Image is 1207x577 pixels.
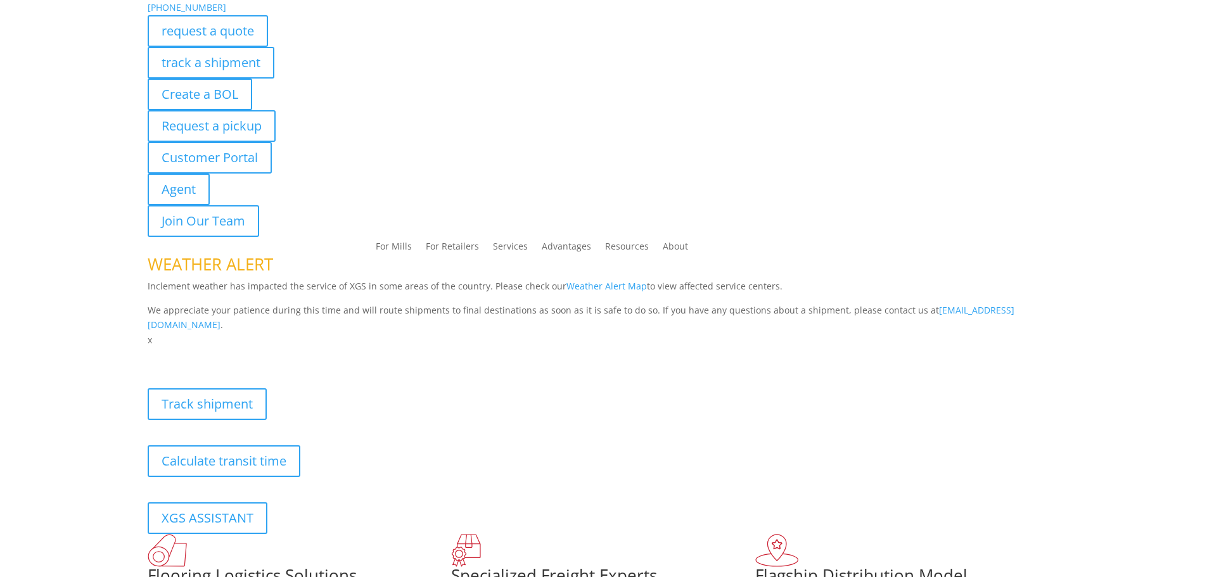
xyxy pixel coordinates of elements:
a: [PHONE_NUMBER] [148,1,226,13]
p: Inclement weather has impacted the service of XGS in some areas of the country. Please check our ... [148,279,1060,303]
a: About [663,242,688,256]
a: Calculate transit time [148,445,300,477]
a: Weather Alert Map [566,280,647,292]
a: Agent [148,174,210,205]
a: XGS ASSISTANT [148,502,267,534]
img: xgs-icon-focused-on-flooring-red [451,534,481,567]
a: For Mills [376,242,412,256]
a: Customer Portal [148,142,272,174]
img: xgs-icon-total-supply-chain-intelligence-red [148,534,187,567]
a: Services [493,242,528,256]
a: Create a BOL [148,79,252,110]
span: WEATHER ALERT [148,253,273,276]
a: Join Our Team [148,205,259,237]
a: For Retailers [426,242,479,256]
a: Advantages [542,242,591,256]
p: x [148,333,1060,348]
a: Resources [605,242,649,256]
img: xgs-icon-flagship-distribution-model-red [755,534,799,567]
a: Request a pickup [148,110,276,142]
a: Track shipment [148,388,267,420]
p: We appreciate your patience during this time and will route shipments to final destinations as so... [148,303,1060,333]
a: request a quote [148,15,268,47]
b: Visibility, transparency, and control for your entire supply chain. [148,350,430,362]
a: track a shipment [148,47,274,79]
